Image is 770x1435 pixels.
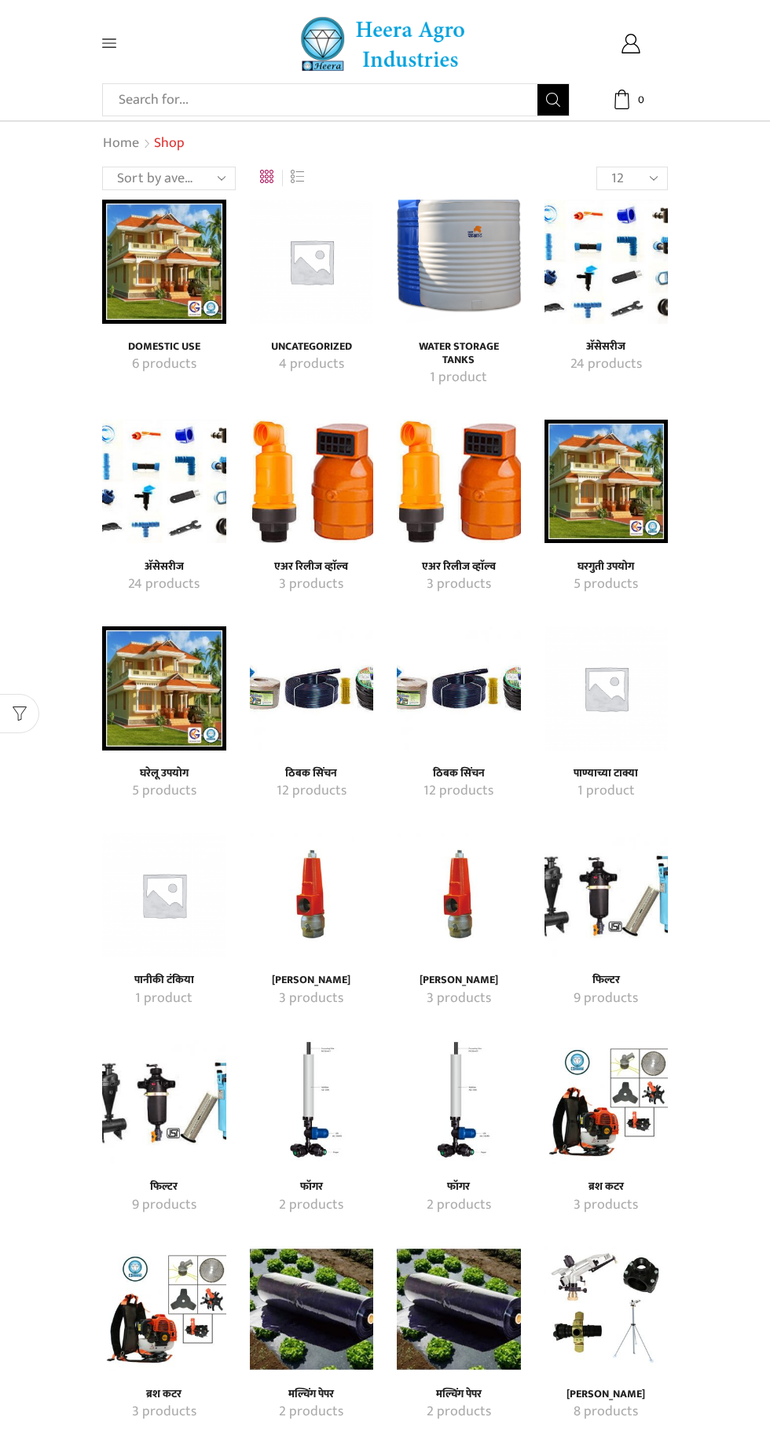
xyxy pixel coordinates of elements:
[279,1402,343,1422] mark: 2 products
[250,833,374,957] img: प्रेशर रिलीफ व्हाॅल्व
[577,781,635,802] mark: 1 product
[119,781,209,802] a: Visit product category घरेलू उपयोग
[119,767,209,780] a: Visit product category घरेलू उपयोग
[267,1388,357,1401] a: Visit product category मल्चिंग पेपर
[544,1246,669,1371] a: Visit product category रेन गन
[102,1040,226,1164] a: Visit product category फिल्टर
[570,354,642,375] mark: 24 products
[102,833,226,957] a: Visit product category पानीकी टंकिया
[414,560,504,574] a: Visit product category एअर रिलीज व्हाॅल्व
[414,1388,504,1401] a: Visit product category मल्चिंग पेपर
[102,200,226,324] a: Visit product category Domestic Use
[562,989,651,1009] a: Visit product category फिल्टर
[414,767,504,780] a: Visit product category ठिबक सिंचन
[562,340,651,354] h4: अ‍ॅसेसरीज
[267,340,357,354] h4: Uncategorized
[267,974,357,987] a: Visit product category प्रेशर रिलीफ व्हाॅल्व
[267,1195,357,1216] a: Visit product category फॉगर
[250,833,374,957] a: Visit product category प्रेशर रिलीफ व्हाॅल्व
[397,626,521,751] a: Visit product category ठिबक सिंचन
[119,1180,209,1194] a: Visit product category फिल्टर
[430,368,487,388] mark: 1 product
[544,833,669,957] a: Visit product category फिल्टर
[267,1402,357,1422] a: Visit product category मल्चिंग पेपर
[414,1195,504,1216] a: Visit product category फॉगर
[119,989,209,1009] a: Visit product category पानीकी टंकिया
[119,574,209,595] a: Visit product category अ‍ॅसेसरीज
[397,200,521,324] img: Water Storage Tanks
[544,420,669,544] a: Visit product category घरगुती उपयोग
[119,340,209,354] a: Visit product category Domestic Use
[574,989,638,1009] mark: 9 products
[267,767,357,780] a: Visit product category ठिबक सिंचन
[132,1402,196,1422] mark: 3 products
[267,574,357,595] a: Visit product category एअर रिलीज व्हाॅल्व
[267,1180,357,1194] a: Visit product category फॉगर
[102,420,226,544] img: अ‍ॅसेसरीज
[267,1180,357,1194] h4: फॉगर
[267,560,357,574] a: Visit product category एअर रिलीज व्हाॅल्व
[562,574,651,595] a: Visit product category घरगुती उपयोग
[562,1180,651,1194] h4: ब्रश कटर
[544,200,669,324] a: Visit product category अ‍ॅसेसरीज
[427,1195,491,1216] mark: 2 products
[414,560,504,574] h4: एअर रिलीज व्हाॅल्व
[414,1180,504,1194] h4: फॉगर
[250,1040,374,1164] img: फॉगर
[562,767,651,780] h4: पाण्याच्या टाक्या
[279,574,343,595] mark: 3 products
[267,354,357,375] a: Visit product category Uncategorized
[279,989,343,1009] mark: 3 products
[102,833,226,957] img: पानीकी टंकिया
[562,781,651,802] a: Visit product category पाण्याच्या टाक्या
[562,974,651,987] a: Visit product category फिल्टर
[119,354,209,375] a: Visit product category Domestic Use
[102,1246,226,1371] a: Visit product category ब्रश कटर
[562,1180,651,1194] a: Visit product category ब्रश कटर
[562,1195,651,1216] a: Visit product category ब्रश कटर
[414,989,504,1009] a: Visit product category प्रेशर रिलीफ व्हाॅल्व
[250,626,374,751] img: ठिबक सिंचन
[544,420,669,544] img: घरगुती उपयोग
[414,767,504,780] h4: ठिबक सिंचन
[397,626,521,751] img: ठिबक सिंचन
[132,781,196,802] mark: 5 products
[267,560,357,574] h4: एअर रिलीज व्हाॅल्व
[414,368,504,388] a: Visit product category Water Storage Tanks
[427,574,491,595] mark: 3 products
[397,1040,521,1164] img: फॉगर
[574,574,638,595] mark: 5 products
[128,574,200,595] mark: 24 products
[574,1195,638,1216] mark: 3 products
[397,833,521,957] a: Visit product category प्रेशर रिलीफ व्हाॅल्व
[250,420,374,544] img: एअर रिलीज व्हाॅल्व
[250,200,374,324] a: Visit product category Uncategorized
[102,167,236,190] select: Shop order
[544,833,669,957] img: फिल्टर
[135,989,192,1009] mark: 1 product
[414,1402,504,1422] a: Visit product category मल्चिंग पेपर
[102,626,226,751] img: घरेलू उपयोग
[562,1388,651,1401] a: Visit product category रेन गन
[119,1402,209,1422] a: Visit product category ब्रश कटर
[119,767,209,780] h4: घरेलू उपयोग
[154,135,185,152] h1: Shop
[397,1246,521,1371] a: Visit product category मल्चिंग पेपर
[414,781,504,802] a: Visit product category ठिबक सिंचन
[132,1195,196,1216] mark: 9 products
[414,974,504,987] h4: [PERSON_NAME]
[250,626,374,751] a: Visit product category ठिबक सिंचन
[267,974,357,987] h4: [PERSON_NAME]
[267,989,357,1009] a: Visit product category प्रेशर रिलीफ व्हाॅल्व
[562,974,651,987] h4: फिल्टर
[414,574,504,595] a: Visit product category एअर रिलीज व्हाॅल्व
[119,1195,209,1216] a: Visit product category फिल्टर
[414,1180,504,1194] a: Visit product category फॉगर
[544,626,669,751] img: पाण्याच्या टाक्या
[119,974,209,987] a: Visit product category पानीकी टंकिया
[279,1195,343,1216] mark: 2 products
[397,1246,521,1371] img: मल्चिंग पेपर
[102,1246,226,1371] img: ब्रश कटर
[414,340,504,367] a: Visit product category Water Storage Tanks
[414,974,504,987] a: Visit product category प्रेशर रिलीफ व्हाॅल्व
